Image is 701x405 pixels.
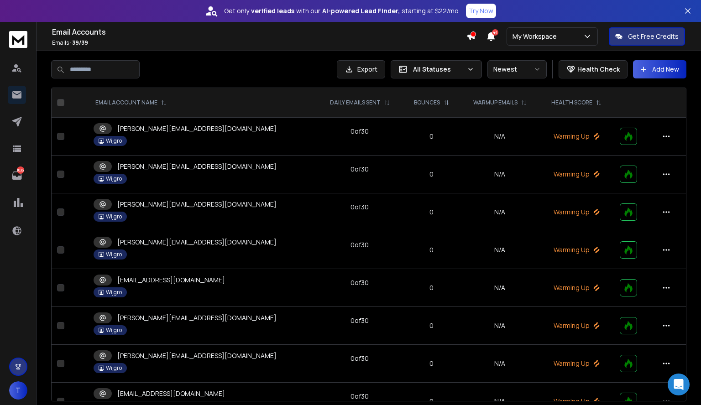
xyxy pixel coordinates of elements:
[460,193,539,231] td: N/A
[106,327,122,334] p: Wijgro
[408,170,455,179] p: 0
[408,321,455,330] p: 0
[408,132,455,141] p: 0
[513,32,560,41] p: My Workspace
[350,316,369,325] div: 0 of 30
[487,60,547,78] button: Newest
[350,127,369,136] div: 0 of 30
[350,202,369,212] div: 0 of 30
[551,99,592,106] p: HEALTH SCORE
[577,65,620,74] p: Health Check
[106,213,122,220] p: Wijgro
[106,251,122,258] p: Wijgro
[9,381,27,400] button: T
[408,359,455,368] p: 0
[414,99,440,106] p: BOUNCES
[460,269,539,307] td: N/A
[117,238,277,247] p: [PERSON_NAME][EMAIL_ADDRESS][DOMAIN_NAME]
[224,6,459,16] p: Get only with our starting at $22/mo
[8,166,26,185] a: 1036
[117,351,277,360] p: [PERSON_NAME][EMAIL_ADDRESS][DOMAIN_NAME]
[117,200,277,209] p: [PERSON_NAME][EMAIL_ADDRESS][DOMAIN_NAME]
[544,359,608,368] p: Warming Up
[544,321,608,330] p: Warming Up
[117,162,277,171] p: [PERSON_NAME][EMAIL_ADDRESS][DOMAIN_NAME]
[106,137,122,145] p: Wijgro
[251,6,294,16] strong: verified leads
[469,6,493,16] p: Try Now
[408,208,455,217] p: 0
[117,124,277,133] p: [PERSON_NAME][EMAIL_ADDRESS][DOMAIN_NAME]
[106,289,122,296] p: Wijgro
[95,99,167,106] div: EMAIL ACCOUNT NAME
[337,60,385,78] button: Export
[17,166,24,174] p: 1036
[544,245,608,254] p: Warming Up
[106,364,122,372] p: Wijgro
[350,165,369,174] div: 0 of 30
[460,231,539,269] td: N/A
[72,39,88,47] span: 39 / 39
[544,208,608,217] p: Warming Up
[609,27,685,46] button: Get Free Credits
[350,240,369,249] div: 0 of 30
[544,283,608,292] p: Warming Up
[322,6,400,16] strong: AI-powered Lead Finder,
[9,31,27,48] img: logo
[106,175,122,182] p: Wijgro
[350,392,369,401] div: 0 of 30
[559,60,628,78] button: Health Check
[460,307,539,345] td: N/A
[52,39,466,47] p: Emails :
[117,389,225,398] p: [EMAIL_ADDRESS][DOMAIN_NAME]
[117,275,225,285] p: [EMAIL_ADDRESS][DOMAIN_NAME]
[350,278,369,287] div: 0 of 30
[350,354,369,363] div: 0 of 30
[460,118,539,156] td: N/A
[544,170,608,179] p: Warming Up
[330,99,381,106] p: DAILY EMAILS SENT
[544,132,608,141] p: Warming Up
[52,26,466,37] h1: Email Accounts
[460,345,539,383] td: N/A
[460,156,539,193] td: N/A
[668,374,690,395] div: Open Intercom Messenger
[492,29,498,36] span: 44
[117,313,277,322] p: [PERSON_NAME][EMAIL_ADDRESS][DOMAIN_NAME]
[473,99,518,106] p: WARMUP EMAILS
[408,245,455,254] p: 0
[413,65,463,74] p: All Statuses
[628,32,679,41] p: Get Free Credits
[466,4,496,18] button: Try Now
[408,283,455,292] p: 0
[633,60,686,78] button: Add New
